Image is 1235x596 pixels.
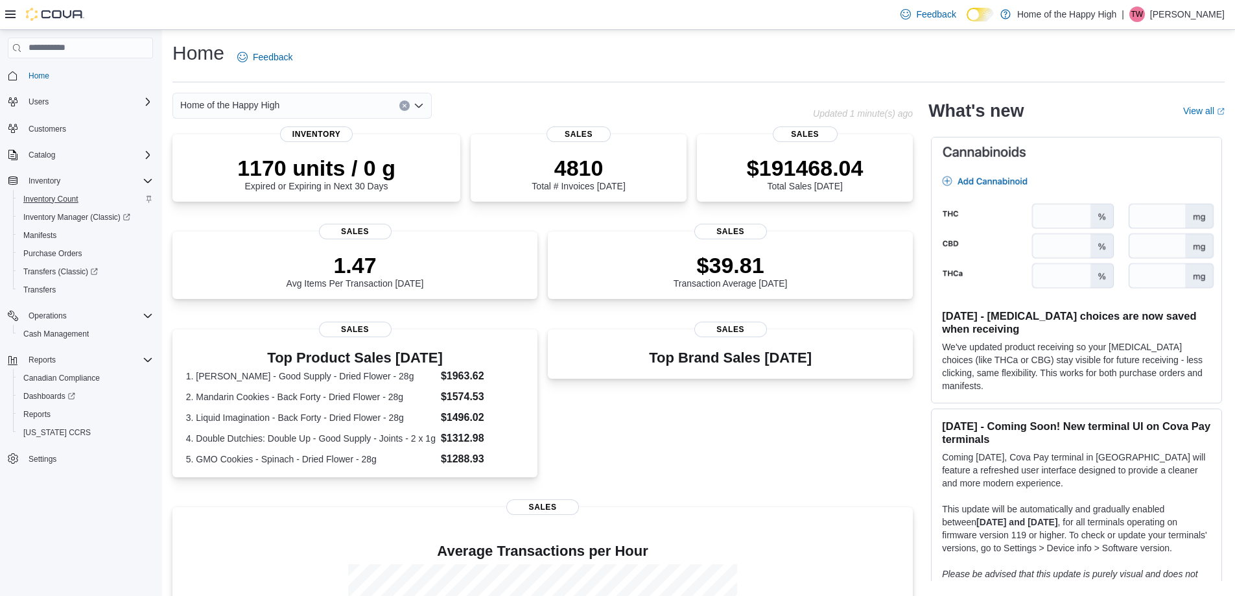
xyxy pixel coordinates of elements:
dt: 1. [PERSON_NAME] - Good Supply - Dried Flower - 28g [186,370,436,383]
span: Purchase Orders [23,248,82,259]
strong: [DATE] and [DATE] [976,517,1057,527]
h2: What's new [928,101,1024,121]
button: Manifests [13,226,158,244]
button: Operations [23,308,72,324]
span: TW [1131,6,1144,22]
span: Feedback [916,8,956,21]
span: Washington CCRS [18,425,153,440]
span: Reports [18,407,153,422]
p: 1.47 [287,252,424,278]
span: Canadian Compliance [18,370,153,386]
a: Purchase Orders [18,246,88,261]
span: Catalog [23,147,153,163]
span: Customers [29,124,66,134]
button: Home [3,66,158,85]
a: Manifests [18,228,62,243]
button: Operations [3,307,158,325]
p: Home of the Happy High [1017,6,1116,22]
button: Purchase Orders [13,244,158,263]
p: $39.81 [674,252,788,278]
nav: Complex example [8,61,153,502]
button: Settings [3,449,158,468]
a: Transfers [18,282,61,298]
span: Home of the Happy High [180,97,279,113]
a: Dashboards [13,387,158,405]
span: Sales [547,126,611,142]
span: Settings [23,451,153,467]
span: Dark Mode [967,21,967,22]
span: Inventory Count [18,191,153,207]
span: Sales [773,126,838,142]
span: Transfers [23,285,56,295]
p: 4810 [532,155,625,181]
span: Dashboards [23,391,75,401]
svg: External link [1217,108,1225,115]
h4: Average Transactions per Hour [183,543,902,559]
span: Dashboards [18,388,153,404]
dd: $1288.93 [441,451,524,467]
button: Transfers [13,281,158,299]
a: Customers [23,121,71,137]
span: Sales [319,224,392,239]
dt: 5. GMO Cookies - Spinach - Dried Flower - 28g [186,453,436,466]
dt: 4. Double Dutchies: Double Up - Good Supply - Joints - 2 x 1g [186,432,436,445]
dt: 3. Liquid Imagination - Back Forty - Dried Flower - 28g [186,411,436,424]
h3: Top Product Sales [DATE] [186,350,524,366]
span: Customers [23,120,153,136]
span: Inventory [29,176,60,186]
a: Inventory Manager (Classic) [13,208,158,226]
span: [US_STATE] CCRS [23,427,91,438]
dd: $1312.98 [441,431,524,446]
a: Reports [18,407,56,422]
dd: $1496.02 [441,410,524,425]
dd: $1963.62 [441,368,524,384]
button: Inventory [3,172,158,190]
a: Transfers (Classic) [18,264,103,280]
div: Terry Walker [1129,6,1145,22]
span: Transfers [18,282,153,298]
p: This update will be automatically and gradually enabled between , for all terminals operating on ... [942,503,1211,554]
button: Inventory Count [13,190,158,208]
a: Inventory Count [18,191,84,207]
div: Total # Invoices [DATE] [532,155,625,191]
button: Customers [3,119,158,137]
span: Settings [29,454,56,464]
span: Sales [694,322,767,337]
a: Canadian Compliance [18,370,105,386]
button: Clear input [399,101,410,111]
a: Settings [23,451,62,467]
button: Reports [3,351,158,369]
button: Canadian Compliance [13,369,158,387]
h3: [DATE] - Coming Soon! New terminal UI on Cova Pay terminals [942,420,1211,446]
p: Updated 1 minute(s) ago [813,108,913,119]
h3: Top Brand Sales [DATE] [649,350,812,366]
p: Coming [DATE], Cova Pay terminal in [GEOGRAPHIC_DATA] will feature a refreshed user interface des... [942,451,1211,490]
button: [US_STATE] CCRS [13,423,158,442]
span: Feedback [253,51,292,64]
span: Inventory [280,126,353,142]
span: Transfers (Classic) [23,267,98,277]
span: Operations [29,311,67,321]
a: Feedback [895,1,961,27]
button: Catalog [23,147,60,163]
span: Catalog [29,150,55,160]
div: Avg Items Per Transaction [DATE] [287,252,424,289]
span: Home [23,67,153,84]
a: Dashboards [18,388,80,404]
button: Catalog [3,146,158,164]
span: Cash Management [23,329,89,339]
p: [PERSON_NAME] [1150,6,1225,22]
em: Please be advised that this update is purely visual and does not impact payment functionality. [942,569,1198,592]
span: Manifests [23,230,56,241]
span: Inventory [23,173,153,189]
span: Users [23,94,153,110]
p: $191468.04 [747,155,864,181]
button: Users [3,93,158,111]
span: Purchase Orders [18,246,153,261]
span: Reports [23,409,51,420]
a: Home [23,68,54,84]
span: Reports [29,355,56,365]
span: Inventory Manager (Classic) [18,209,153,225]
button: Reports [13,405,158,423]
div: Total Sales [DATE] [747,155,864,191]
